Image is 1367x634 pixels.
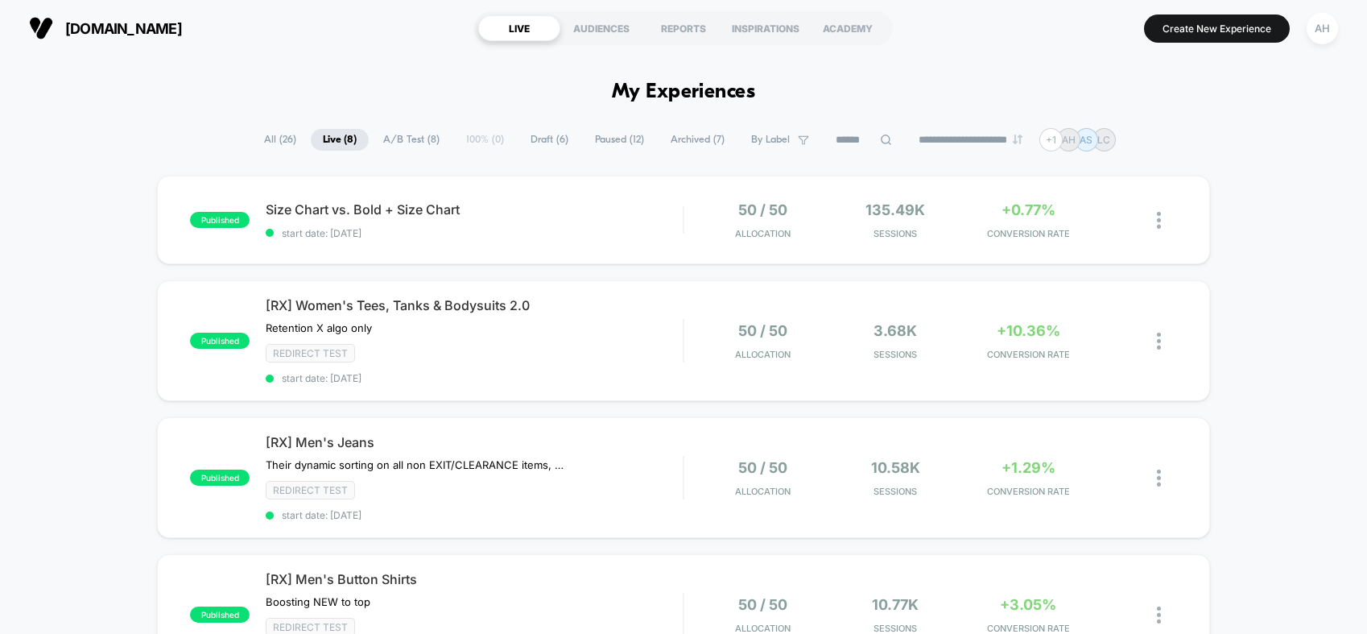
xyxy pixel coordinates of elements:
[478,15,560,41] div: LIVE
[1039,128,1063,151] div: + 1
[190,333,250,349] span: published
[266,481,355,499] span: Redirect Test
[266,571,683,587] span: [RX] Men's Button Shirts
[190,470,250,486] span: published
[311,129,369,151] span: Live ( 8 )
[833,486,958,497] span: Sessions
[735,623,791,634] span: Allocation
[266,434,683,450] span: [RX] Men's Jeans
[266,509,683,521] span: start date: [DATE]
[518,129,580,151] span: Draft ( 6 )
[266,458,564,471] span: Their dynamic sorting on all non EXIT/CLEARANCE items, followed by EXIT, then CLEARANCE
[266,321,372,334] span: Retention X algo only
[266,201,683,218] span: Size Chart vs. Bold + Size Chart
[833,228,958,239] span: Sessions
[1013,135,1022,144] img: end
[266,227,683,239] span: start date: [DATE]
[833,349,958,360] span: Sessions
[1097,134,1110,146] p: LC
[1307,13,1338,44] div: AH
[190,212,250,228] span: published
[1002,201,1055,218] span: +0.77%
[735,349,791,360] span: Allocation
[738,596,787,613] span: 50 / 50
[1062,134,1076,146] p: AH
[738,459,787,476] span: 50 / 50
[966,349,1091,360] span: CONVERSION RATE
[65,20,182,37] span: [DOMAIN_NAME]
[371,129,452,151] span: A/B Test ( 8 )
[738,201,787,218] span: 50 / 50
[735,486,791,497] span: Allocation
[966,486,1091,497] span: CONVERSION RATE
[1002,459,1055,476] span: +1.29%
[1157,333,1161,350] img: close
[659,129,737,151] span: Archived ( 7 )
[966,623,1091,634] span: CONVERSION RATE
[1157,212,1161,229] img: close
[266,595,370,608] span: Boosting NEW to top
[725,15,807,41] div: INSPIRATIONS
[583,129,656,151] span: Paused ( 12 )
[833,623,958,634] span: Sessions
[266,372,683,384] span: start date: [DATE]
[1000,596,1056,613] span: +3.05%
[751,134,790,146] span: By Label
[266,344,355,363] span: Redirect Test
[1080,134,1092,146] p: AS
[642,15,725,41] div: REPORTS
[871,459,920,476] span: 10.58k
[190,607,250,623] span: published
[612,81,756,104] h1: My Experiences
[807,15,889,41] div: ACADEMY
[560,15,642,41] div: AUDIENCES
[24,15,187,41] button: [DOMAIN_NAME]
[872,596,919,613] span: 10.77k
[1157,470,1161,487] img: close
[266,297,683,313] span: [RX] Women's Tees, Tanks & Bodysuits 2.0
[1144,15,1290,43] button: Create New Experience
[1157,607,1161,624] img: close
[997,322,1060,339] span: +10.36%
[1302,12,1343,45] button: AH
[738,322,787,339] span: 50 / 50
[252,129,308,151] span: All ( 26 )
[865,201,925,218] span: 135.49k
[873,322,917,339] span: 3.68k
[29,16,53,40] img: Visually logo
[735,228,791,239] span: Allocation
[966,228,1091,239] span: CONVERSION RATE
